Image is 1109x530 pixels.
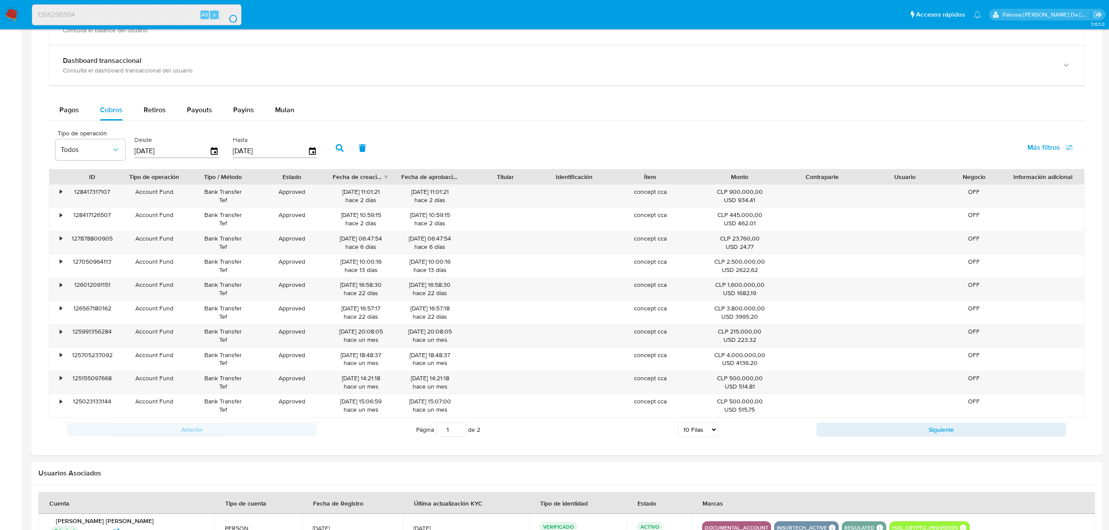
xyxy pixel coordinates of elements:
a: Salir [1093,10,1102,19]
input: Buscar usuario o caso... [32,9,241,21]
button: search-icon [220,9,238,21]
span: Accesos rápidos [916,10,965,19]
span: 3.163.0 [1091,21,1105,28]
a: Notificaciones [974,11,981,18]
p: paloma.falcondesoto@mercadolibre.cl [1002,10,1091,19]
span: Alt [201,10,208,19]
h2: Usuarios Asociados [38,469,1095,478]
span: s [213,10,216,19]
